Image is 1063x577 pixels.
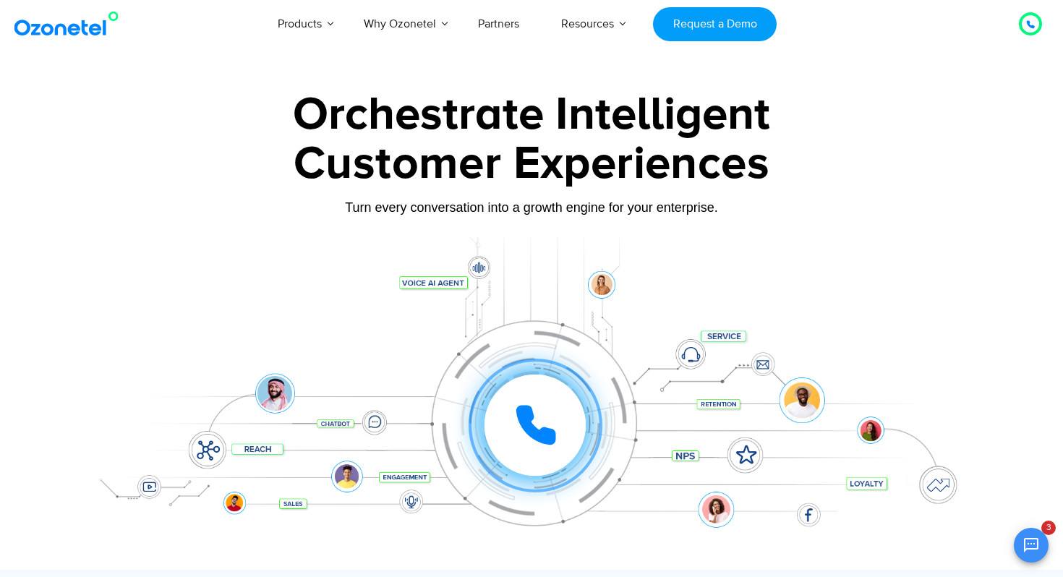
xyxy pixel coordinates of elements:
[653,7,777,41] a: Request a Demo
[80,92,983,138] div: Orchestrate Intelligent
[80,200,983,215] div: Turn every conversation into a growth engine for your enterprise.
[1041,521,1056,535] span: 3
[80,129,983,199] div: Customer Experiences
[1014,528,1049,563] button: Open chat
